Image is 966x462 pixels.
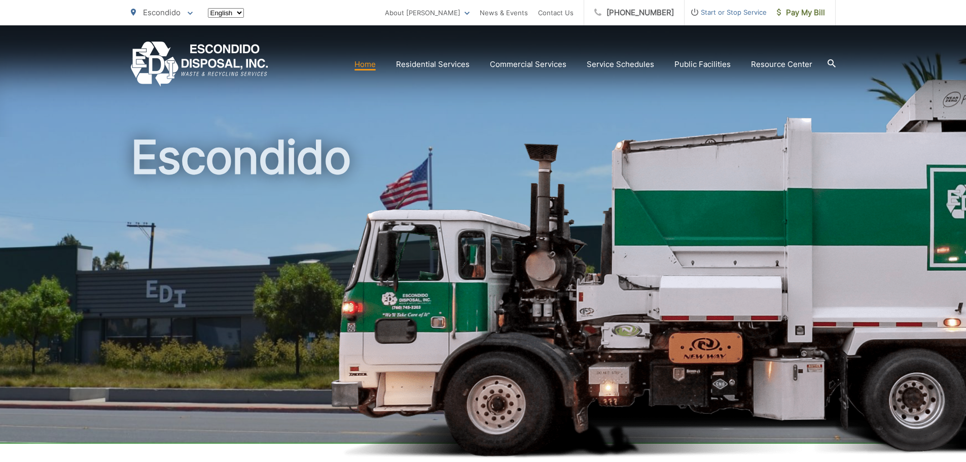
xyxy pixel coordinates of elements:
span: Escondido [143,8,181,17]
span: Pay My Bill [777,7,825,19]
a: Residential Services [396,58,470,70]
a: Commercial Services [490,58,566,70]
a: About [PERSON_NAME] [385,7,470,19]
a: Public Facilities [674,58,731,70]
h1: Escondido [131,132,836,453]
a: News & Events [480,7,528,19]
select: Select a language [208,8,244,18]
a: EDCD logo. Return to the homepage. [131,42,268,87]
a: Home [354,58,376,70]
a: Resource Center [751,58,812,70]
a: Contact Us [538,7,574,19]
a: Service Schedules [587,58,654,70]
